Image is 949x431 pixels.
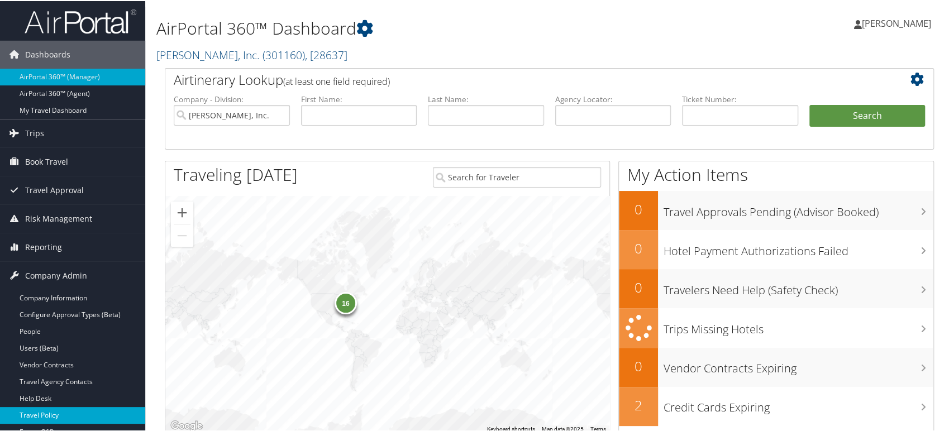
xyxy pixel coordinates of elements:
h3: Travel Approvals Pending (Advisor Booked) [664,198,933,219]
a: [PERSON_NAME] [854,6,942,39]
h2: 0 [619,356,658,375]
h3: Vendor Contracts Expiring [664,354,933,375]
label: Ticket Number: [682,93,798,104]
h2: 0 [619,277,658,296]
h3: Travelers Need Help (Safety Check) [664,276,933,297]
span: Trips [25,118,44,146]
a: 0Travel Approvals Pending (Advisor Booked) [619,190,933,229]
h1: Traveling [DATE] [174,162,298,185]
img: airportal-logo.png [25,7,136,33]
h2: 0 [619,199,658,218]
h3: Credit Cards Expiring [664,393,933,414]
span: Book Travel [25,147,68,175]
a: 0Travelers Need Help (Safety Check) [619,268,933,307]
label: Company - Division: [174,93,290,104]
a: Terms (opens in new tab) [590,425,606,431]
span: Reporting [25,232,62,260]
h1: AirPortal 360™ Dashboard [156,16,680,39]
button: Search [809,104,926,126]
a: 0Vendor Contracts Expiring [619,347,933,386]
h2: Airtinerary Lookup [174,69,861,88]
span: (at least one field required) [283,74,390,87]
a: Trips Missing Hotels [619,307,933,347]
label: Agency Locator: [555,93,671,104]
label: First Name: [301,93,417,104]
a: [PERSON_NAME], Inc. [156,46,347,61]
input: Search for Traveler [433,166,601,186]
button: Zoom out [171,223,193,246]
span: Risk Management [25,204,92,232]
h3: Hotel Payment Authorizations Failed [664,237,933,258]
span: Travel Approval [25,175,84,203]
span: ( 301160 ) [263,46,305,61]
span: Dashboards [25,40,70,68]
a: 0Hotel Payment Authorizations Failed [619,229,933,268]
h2: 0 [619,238,658,257]
span: , [ 28637 ] [305,46,347,61]
h2: 2 [619,395,658,414]
span: Map data ©2025 [542,425,584,431]
span: [PERSON_NAME] [862,16,931,28]
span: Company Admin [25,261,87,289]
a: 2Credit Cards Expiring [619,386,933,425]
h1: My Action Items [619,162,933,185]
div: 16 [335,291,357,313]
h3: Trips Missing Hotels [664,315,933,336]
button: Zoom in [171,200,193,223]
label: Last Name: [428,93,544,104]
